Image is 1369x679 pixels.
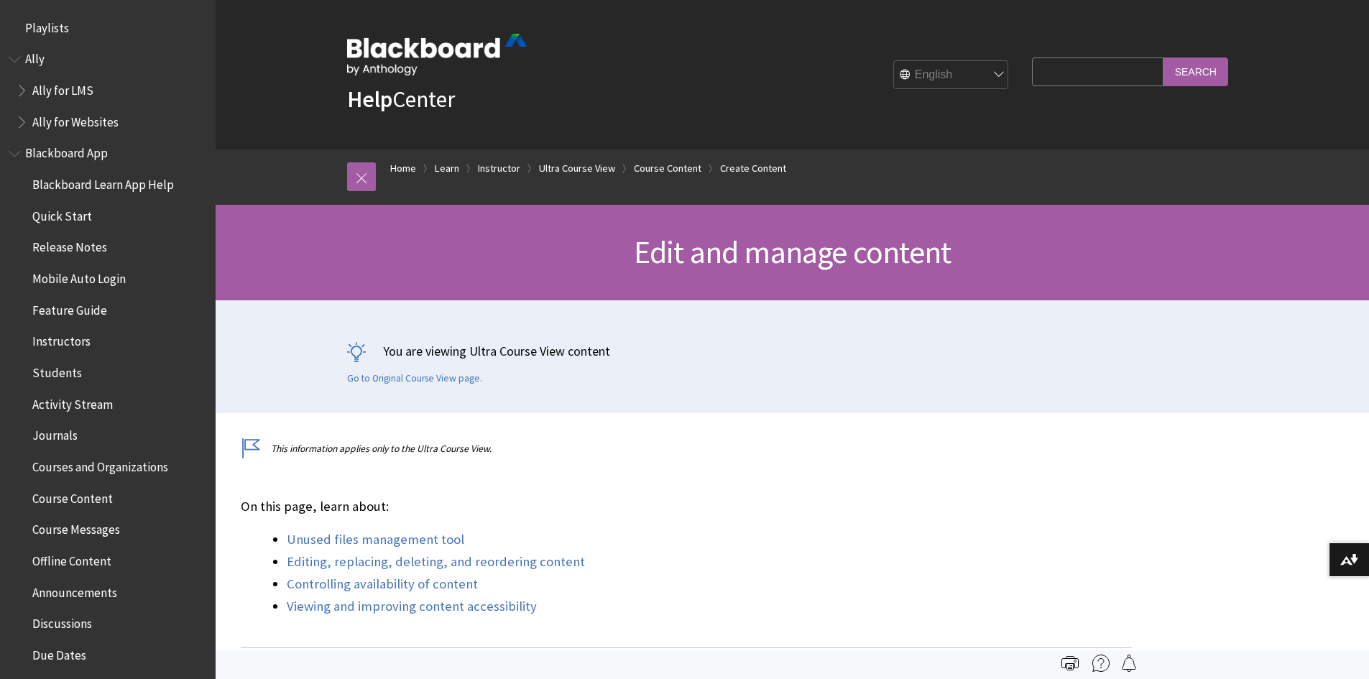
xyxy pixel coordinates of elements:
[32,549,111,568] span: Offline Content
[32,236,107,255] span: Release Notes
[347,342,1238,360] p: You are viewing Ultra Course View content
[435,160,459,177] a: Learn
[32,424,78,443] span: Journals
[32,298,107,318] span: Feature Guide
[1163,57,1228,86] input: Search
[1120,655,1138,672] img: Follow this page
[25,47,45,67] span: Ally
[32,581,117,600] span: Announcements
[32,330,91,349] span: Instructors
[634,232,951,272] span: Edit and manage content
[32,204,92,223] span: Quick Start
[32,172,174,192] span: Blackboard Learn App Help
[1092,655,1110,672] img: More help
[32,361,82,380] span: Students
[287,576,478,593] a: Controlling availability of content
[241,497,1132,516] p: On this page, learn about:
[634,160,701,177] a: Course Content
[32,455,168,474] span: Courses and Organizations
[347,372,482,385] a: Go to Original Course View page.
[287,598,537,615] a: Viewing and improving content accessibility
[390,160,416,177] a: Home
[32,392,113,412] span: Activity Stream
[32,643,86,662] span: Due Dates
[478,160,520,177] a: Instructor
[25,142,108,161] span: Blackboard App
[32,486,113,506] span: Course Content
[539,160,615,177] a: Ultra Course View
[720,160,786,177] a: Create Content
[32,110,119,129] span: Ally for Websites
[25,16,69,35] span: Playlists
[241,442,1132,456] p: This information applies only to the Ultra Course View.
[347,34,527,75] img: Blackboard by Anthology
[32,267,126,286] span: Mobile Auto Login
[32,78,93,98] span: Ally for LMS
[347,85,392,114] strong: Help
[287,531,464,548] a: Unused files management tool
[32,518,120,537] span: Course Messages
[9,47,207,134] nav: Book outline for Anthology Ally Help
[894,61,1009,90] select: Site Language Selector
[1061,655,1079,672] img: Print
[347,85,455,114] a: HelpCenter
[9,16,207,40] nav: Book outline for Playlists
[287,553,585,571] a: Editing, replacing, deleting, and reordering content
[32,611,92,631] span: Discussions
